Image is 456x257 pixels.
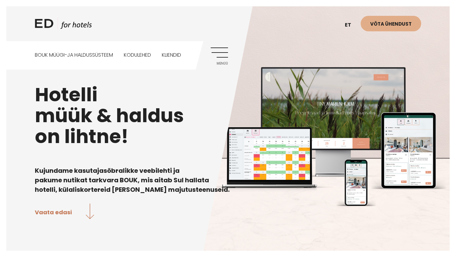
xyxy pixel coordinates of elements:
[124,41,151,69] a: Kodulehed
[35,41,113,69] a: BOUK MÜÜGI-JA HALDUSSÜSTEEM
[35,166,230,194] b: Kujundame kasutajasõbralikke veebilehti ja pakume nutikat tarkvara BOUK, mis aitab Sul hallata ho...
[162,41,181,69] a: Kliendid
[361,16,421,31] a: Võta ühendust
[211,62,228,66] span: Menüü
[342,17,361,33] a: et
[35,84,421,147] h1: Hotelli müük & haldus on lihtne!
[211,47,228,65] a: Menüü
[35,204,94,220] a: Vaata edasi
[35,17,92,33] a: ED HOTELS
